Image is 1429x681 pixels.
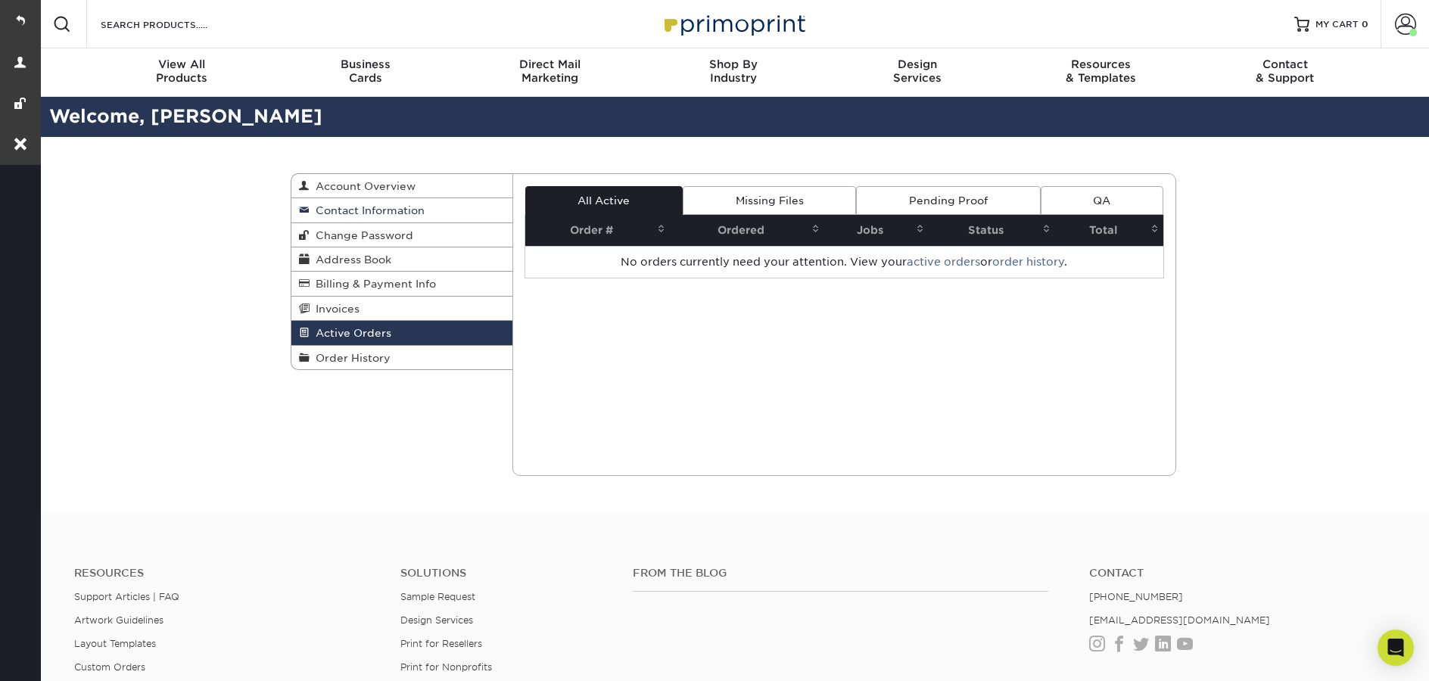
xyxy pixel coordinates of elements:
th: Status [929,215,1055,246]
a: Shop ByIndustry [642,48,826,97]
span: Address Book [310,253,391,266]
span: Shop By [642,58,826,71]
a: order history [992,256,1064,268]
a: active orders [907,256,980,268]
a: Design Services [400,614,473,626]
a: Resources& Templates [1009,48,1193,97]
div: Marketing [458,58,642,85]
a: QA [1041,186,1163,215]
th: Total [1055,215,1163,246]
div: Services [825,58,1009,85]
div: & Support [1193,58,1377,85]
a: Artwork Guidelines [74,614,163,626]
h4: Resources [74,567,378,580]
span: Business [274,58,458,71]
a: BusinessCards [274,48,458,97]
div: Open Intercom Messenger [1378,630,1414,666]
a: [PHONE_NUMBER] [1089,591,1183,602]
a: [EMAIL_ADDRESS][DOMAIN_NAME] [1089,614,1270,626]
a: Change Password [291,223,512,247]
a: Support Articles | FAQ [74,591,179,602]
a: Contact& Support [1193,48,1377,97]
a: Contact [1089,567,1393,580]
span: View All [90,58,274,71]
td: No orders currently need your attention. View your or . [525,246,1164,278]
th: Jobs [824,215,929,246]
a: Address Book [291,247,512,272]
span: Contact [1193,58,1377,71]
a: View AllProducts [90,48,274,97]
span: Change Password [310,229,413,241]
a: Billing & Payment Info [291,272,512,296]
th: Ordered [670,215,824,246]
div: Products [90,58,274,85]
h4: Solutions [400,567,611,580]
span: 0 [1362,19,1368,30]
a: Sample Request [400,591,475,602]
a: Missing Files [683,186,856,215]
a: Active Orders [291,321,512,345]
span: Order History [310,352,391,364]
a: All Active [525,186,683,215]
a: DesignServices [825,48,1009,97]
a: Account Overview [291,174,512,198]
th: Order # [525,215,670,246]
input: SEARCH PRODUCTS..... [99,15,247,33]
h4: From the Blog [633,567,1048,580]
span: MY CART [1315,18,1359,31]
span: Resources [1009,58,1193,71]
img: Primoprint [658,8,809,40]
span: Invoices [310,303,360,315]
span: Design [825,58,1009,71]
div: Cards [274,58,458,85]
span: Billing & Payment Info [310,278,436,290]
a: Pending Proof [856,186,1040,215]
span: Active Orders [310,327,391,339]
a: Invoices [291,297,512,321]
div: & Templates [1009,58,1193,85]
a: Contact Information [291,198,512,222]
span: Direct Mail [458,58,642,71]
span: Contact Information [310,204,425,216]
a: Direct MailMarketing [458,48,642,97]
div: Industry [642,58,826,85]
a: Order History [291,346,512,369]
span: Account Overview [310,180,416,192]
h2: Welcome, [PERSON_NAME] [38,103,1429,131]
